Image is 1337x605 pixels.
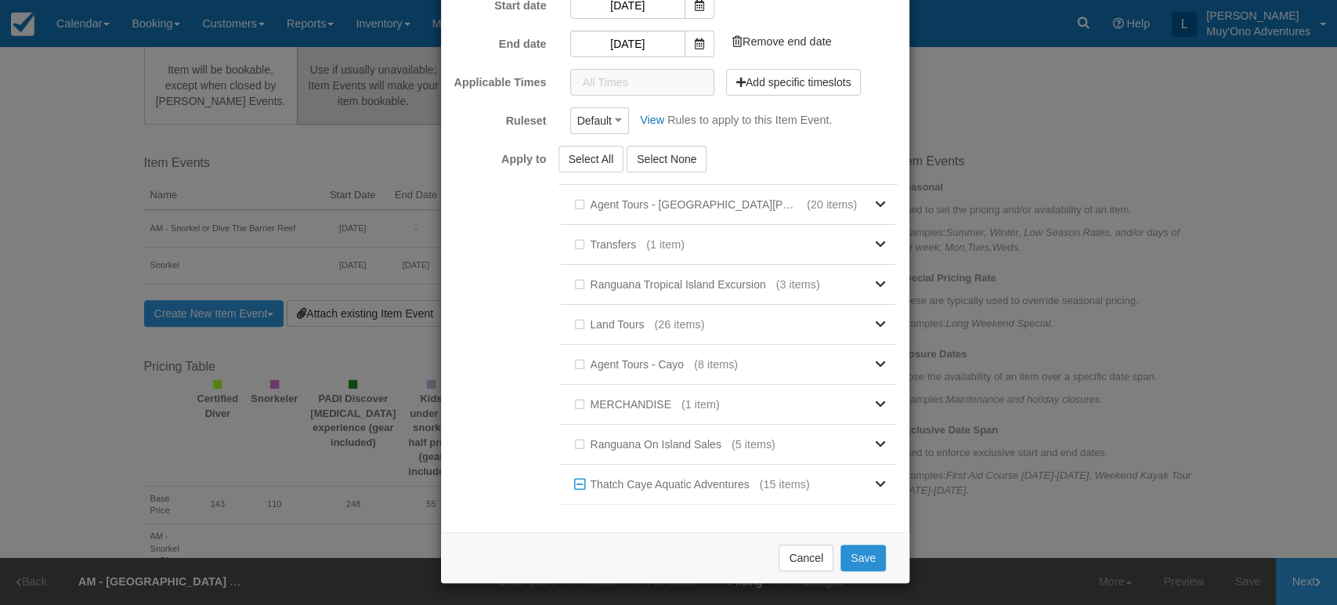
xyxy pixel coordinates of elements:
label: MERCHANDISE [570,393,681,416]
a: Remove end date [726,29,838,54]
span: (26 items) [654,317,704,333]
label: Ruleset [441,107,558,129]
span: Agent Tours - San Pedro/Caye Caulker/Belize City Tours [570,193,808,216]
button: Cancel [779,545,833,571]
button: Select None [627,146,706,172]
span: (20 items) [807,197,857,213]
span: Default [577,113,612,129]
span: (3 items) [776,277,820,293]
span: (1 item) [681,397,720,413]
span: (15 items) [760,476,810,493]
label: Applicable Times [441,69,558,91]
label: Agent Tours - [GEOGRAPHIC_DATA][PERSON_NAME] Caulker/[GEOGRAPHIC_DATA] City Tours [570,193,808,216]
label: Apply to [441,146,558,168]
span: (1 item) [646,237,685,253]
label: Land Tours [570,313,655,336]
button: Select All [558,146,624,172]
a: View [632,114,664,126]
button: Save [840,545,886,571]
label: Agent Tours - Cayo [570,353,694,376]
span: (5 items) [732,437,775,453]
p: Rules to apply to this Item Event. [667,112,832,129]
label: End date [441,31,558,53]
span: (8 items) [694,357,738,373]
button: Add specific timeslots [726,69,862,96]
button: Default [570,107,630,134]
label: Ranguana On Island Sales [570,433,732,456]
label: Ranguana Tropical Island Excursion [570,273,776,296]
label: Transfers [570,233,647,256]
label: Thatch Caye Aquatic Adventures [570,473,760,496]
